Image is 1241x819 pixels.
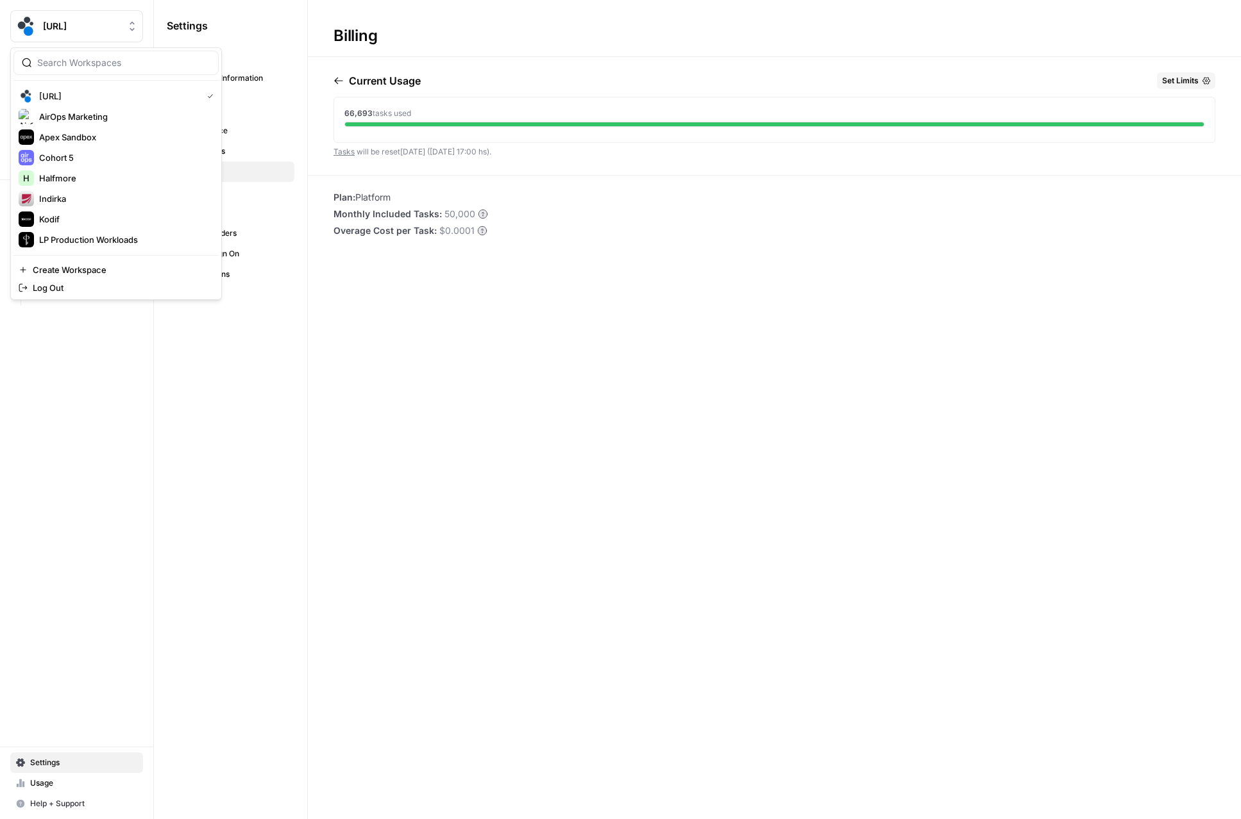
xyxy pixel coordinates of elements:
span: will be reset [DATE] ([DATE] 17:00 hs) . [333,147,491,156]
span: Monthly Included Tasks: [333,208,442,220]
div: Workspace: spot.ai [10,47,222,300]
span: Databases [187,145,289,157]
span: Halfmore [39,172,208,185]
img: AirOps Marketing Logo [19,109,34,124]
a: Create Workspace [13,261,219,279]
li: Platform [333,191,488,204]
span: Single Sign On [187,248,289,260]
span: Usage [30,777,137,789]
img: LP Production Workloads Logo [19,232,34,247]
span: Kodif [39,213,208,226]
input: Search Workspaces [37,56,210,69]
span: H [23,172,30,185]
span: $0.0001 [439,224,475,237]
a: Secrets [167,285,294,305]
a: Single Sign On [167,244,294,264]
a: Workspace [167,120,294,141]
img: Indirka Logo [19,191,34,206]
span: Indirka [39,192,208,205]
span: tasks used [373,108,411,118]
img: Kodif Logo [19,211,34,227]
span: [URL] [39,90,197,103]
a: API Providers [167,223,294,244]
span: Billing [187,166,289,178]
a: Tasks [333,147,355,156]
img: spot.ai Logo [15,15,38,38]
button: Help + Support [10,793,143,814]
div: Billing [308,26,403,46]
a: Tags [167,203,294,223]
span: Integrations [187,269,289,280]
img: Apex Sandbox Logo [19,129,34,145]
img: Cohort 5 Logo [19,150,34,165]
p: Current Usage [349,73,421,88]
span: Apex Sandbox [39,131,208,144]
span: Set Limits [1162,75,1199,87]
span: LP Production Workloads [39,233,208,246]
a: Personal Information [167,68,294,88]
span: Cohort 5 [39,151,208,164]
span: Workspace [187,125,289,136]
span: Secrets [187,289,289,301]
span: Settings [30,757,137,768]
span: AirOps Marketing [39,110,208,123]
span: Log Out [33,281,208,294]
span: Settings [167,18,208,33]
span: Team [187,186,289,198]
button: Set Limits [1157,72,1215,89]
a: Billing [167,161,294,182]
span: Tags [187,207,289,219]
button: Workspace: spot.ai [10,10,143,42]
span: 50,000 [444,208,475,220]
a: Databases [167,141,294,161]
a: Integrations [167,264,294,285]
span: Overage Cost per Task: [333,224,437,237]
img: spot.ai Logo [19,88,34,104]
a: Log Out [13,279,219,297]
span: Plan: [333,192,355,203]
span: API Providers [187,227,289,239]
span: 66,693 [344,108,373,118]
a: Team [167,182,294,203]
span: Create Workspace [33,263,208,276]
span: [URL] [43,20,121,33]
span: Personal Information [187,72,289,84]
a: Settings [10,752,143,773]
a: Usage [10,773,143,793]
span: Help + Support [30,798,137,809]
